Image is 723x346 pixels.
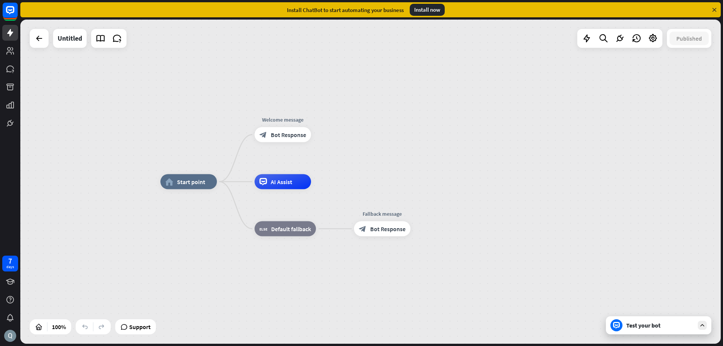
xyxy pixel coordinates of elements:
[129,321,151,333] span: Support
[670,32,709,45] button: Published
[259,131,267,139] i: block_bot_response
[50,321,68,333] div: 100%
[165,178,173,186] i: home_2
[271,225,311,233] span: Default fallback
[6,264,14,270] div: days
[271,131,306,139] span: Bot Response
[271,178,292,186] span: AI Assist
[249,116,317,123] div: Welcome message
[370,225,406,233] span: Bot Response
[177,178,205,186] span: Start point
[626,322,694,329] div: Test your bot
[58,29,82,48] div: Untitled
[410,4,445,16] div: Install now
[348,210,416,218] div: Fallback message
[2,256,18,271] a: 7 days
[359,225,366,233] i: block_bot_response
[8,258,12,264] div: 7
[287,6,404,14] div: Install ChatBot to start automating your business
[259,225,267,233] i: block_fallback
